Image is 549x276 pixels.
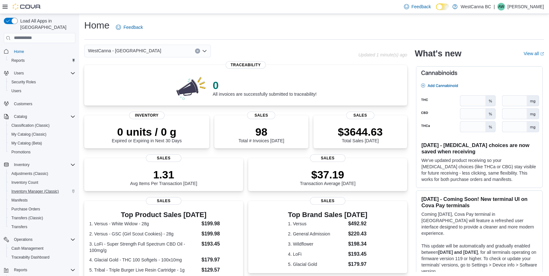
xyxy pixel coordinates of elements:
button: Inventory [11,161,32,169]
a: Traceabilty Dashboard [9,254,52,261]
dd: $220.43 [348,230,368,238]
p: This update will be automatically and gradually enabled between , for all terminals operating on ... [421,243,537,274]
span: Promotions [9,148,75,156]
dd: $193.45 [202,240,238,248]
span: Classification (Classic) [11,123,50,128]
a: Transfers (Classic) [9,214,46,222]
span: Catalog [11,113,75,120]
dt: 3. LoFi - Super Strength Full Spectrum CBD Oil - 100mg/g [89,241,199,254]
a: Users [9,87,24,95]
span: Traceabilty Dashboard [9,254,75,261]
button: Reports [11,266,30,274]
span: Transfers (Classic) [11,215,43,221]
span: Inventory [14,162,29,167]
span: Feedback [412,3,431,10]
a: Cash Management [9,245,46,252]
dd: $198.34 [348,240,368,248]
span: Transfers [9,223,75,231]
span: Sales [247,112,275,119]
span: Home [11,48,75,55]
span: Sales [146,197,181,205]
span: Sales [146,154,181,162]
p: Coming [DATE], Cova Pay terminal in [GEOGRAPHIC_DATA] will feature a refreshed user interface des... [421,211,537,236]
span: Manifests [9,196,75,204]
span: My Catalog (Classic) [9,131,75,138]
span: My Catalog (Classic) [11,132,47,137]
button: Inventory [1,160,78,169]
span: Users [11,88,21,93]
p: $3644.63 [338,125,383,138]
button: My Catalog (Classic) [6,130,78,139]
div: All invoices are successfully submitted to traceability! [213,79,317,97]
dt: 4. LoFi [288,251,346,257]
span: Adjustments (Classic) [9,170,75,177]
svg: External link [540,52,544,56]
dt: 5. Tribal - Triple Burger Live Resin Cartridge - 1g [89,267,199,273]
span: Users [11,69,75,77]
div: Transaction Average [DATE] [300,168,356,186]
dt: 4. Glacial Gold - THC 100 Softgels - 100x10mg [89,257,199,263]
button: Home [1,47,78,56]
button: Manifests [6,196,78,205]
a: Transfers [9,223,30,231]
dd: $199.98 [202,230,238,238]
span: Reports [11,266,75,274]
a: Manifests [9,196,30,204]
span: Classification (Classic) [9,122,75,129]
button: Operations [11,236,35,243]
a: Feedback [401,0,433,13]
button: Inventory Manager (Classic) [6,187,78,196]
h3: [DATE] - [MEDICAL_DATA] choices are now saved when receiving [421,142,537,155]
div: Ali Wasuk [497,3,505,10]
button: Promotions [6,148,78,157]
button: Reports [6,56,78,65]
span: Security Roles [11,80,36,85]
img: Cova [13,3,41,10]
dt: 3. Wildflower [288,241,346,247]
p: 0 [213,79,317,92]
div: Expired or Expiring in Next 30 Days [112,125,182,143]
p: | [494,3,495,10]
a: My Catalog (Beta) [9,139,45,147]
span: Purchase Orders [11,207,40,212]
h2: What's new [415,48,461,59]
span: Inventory [129,112,165,119]
button: Traceabilty Dashboard [6,253,78,262]
a: Reports [9,57,27,64]
img: 0 [175,75,208,100]
dd: $179.97 [202,256,238,264]
span: Feedback [123,24,143,30]
a: View allExternal link [524,51,544,56]
a: My Catalog (Classic) [9,131,49,138]
button: Catalog [1,112,78,121]
span: AW [498,3,504,10]
span: Transfers (Classic) [9,214,75,222]
span: My Catalog (Beta) [11,141,42,146]
button: Users [11,69,26,77]
button: Cash Management [6,244,78,253]
span: Operations [11,236,75,243]
p: 0 units / 0 g [112,125,182,138]
p: 98 [238,125,284,138]
dd: $129.57 [202,266,238,274]
span: Inventory Count [11,180,38,185]
a: Inventory Manager (Classic) [9,188,61,195]
span: Sales [310,197,345,205]
button: Purchase Orders [6,205,78,214]
a: Security Roles [9,78,38,86]
span: Inventory [11,161,75,169]
span: Users [9,87,75,95]
a: Inventory Count [9,179,41,186]
button: Catalog [11,113,29,120]
span: Reports [14,267,27,273]
span: Traceability [225,61,266,69]
span: Users [14,71,24,76]
div: Avg Items Per Transaction [DATE] [130,168,197,186]
span: Reports [9,57,75,64]
button: Reports [1,266,78,274]
button: Users [1,69,78,78]
button: Users [6,87,78,95]
button: Clear input [195,48,200,54]
span: Promotions [11,150,31,155]
a: Adjustments (Classic) [9,170,51,177]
